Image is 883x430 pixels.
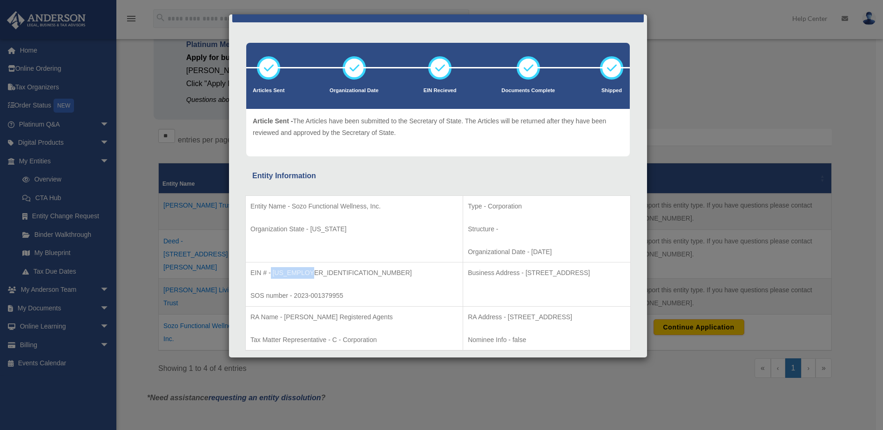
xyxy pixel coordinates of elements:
[250,290,458,302] p: SOS number - 2023-001379955
[250,201,458,212] p: Entity Name - Sozo Functional Wellness, Inc.
[468,334,626,346] p: Nominee Info - false
[252,169,624,182] div: Entity Information
[330,86,378,95] p: Organizational Date
[468,311,626,323] p: RA Address - [STREET_ADDRESS]
[253,117,293,125] span: Article Sent -
[501,86,555,95] p: Documents Complete
[250,223,458,235] p: Organization State - [US_STATE]
[600,86,623,95] p: Shipped
[424,86,457,95] p: EIN Recieved
[468,267,626,279] p: Business Address - [STREET_ADDRESS]
[250,267,458,279] p: EIN # - [US_EMPLOYER_IDENTIFICATION_NUMBER]
[468,246,626,258] p: Organizational Date - [DATE]
[468,223,626,235] p: Structure -
[253,115,623,138] p: The Articles have been submitted to the Secretary of State. The Articles will be returned after t...
[468,201,626,212] p: Type - Corporation
[253,86,284,95] p: Articles Sent
[250,334,458,346] p: Tax Matter Representative - C - Corporation
[250,311,458,323] p: RA Name - [PERSON_NAME] Registered Agents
